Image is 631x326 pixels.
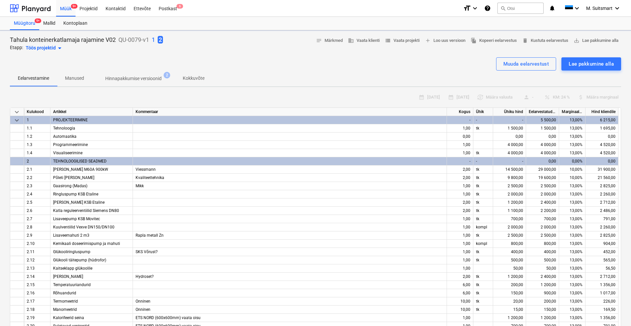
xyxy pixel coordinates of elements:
[13,116,21,124] span: Ahenda kategooria
[526,256,559,264] div: 500,00
[24,141,50,149] div: 1.3
[24,149,50,157] div: 1.4
[53,291,76,295] span: Rõhuandurid
[53,258,106,262] span: Glükooli täitepump (hüdrofor)
[24,215,50,223] div: 2.7
[559,256,585,264] div: 13,00%
[493,289,526,297] div: 150,00
[39,17,59,30] a: Mallid
[526,231,559,240] div: 2 500,00
[493,174,526,182] div: 9 800,00
[136,315,201,320] span: ETS NORD (600x600mm) vaata oisu
[313,36,345,46] button: Märkmed
[493,124,526,133] div: 1 500,00
[559,141,585,149] div: 13,00%
[158,36,163,44] button: 2
[473,198,493,207] div: tk
[473,215,493,223] div: tk
[585,165,618,174] div: 31 900,00
[500,6,506,11] span: search
[586,6,613,11] span: M. Suitsmart
[24,281,50,289] div: 2.15
[559,273,585,281] div: 13,00%
[24,190,50,198] div: 2.4
[503,60,549,68] div: Muuda eelarvestust
[473,149,493,157] div: tk
[473,231,493,240] div: tk
[526,157,559,165] div: 0,00
[526,240,559,248] div: 800,00
[585,240,618,248] div: 904,00
[136,250,158,254] span: SKS Võrust?
[471,37,517,44] span: Kopeeri eelarvestus
[473,297,493,306] div: tk
[526,297,559,306] div: 200,00
[526,149,559,157] div: 4 000,00
[585,314,618,322] div: 1 356,00
[59,17,91,30] a: Kontoplaan
[447,231,473,240] div: 1,00
[473,256,493,264] div: tk
[447,281,473,289] div: 6,00
[447,149,473,157] div: 1,00
[585,215,618,223] div: 791,00
[573,4,581,12] i: keyboard_arrow_down
[53,307,77,312] span: Manomeetrid
[473,248,493,256] div: tk
[24,240,50,248] div: 2.10
[425,37,465,44] span: Loo uus versioon
[493,231,526,240] div: 2 500,00
[559,182,585,190] div: 13,00%
[447,182,473,190] div: 1,00
[493,240,526,248] div: 800,00
[24,264,50,273] div: 2.13
[473,207,493,215] div: tk
[447,124,473,133] div: 1,00
[493,116,526,124] div: -
[24,116,50,124] div: 1
[447,116,473,124] div: -
[53,151,82,155] span: Visualiseerimine
[53,134,77,139] span: Automaatika
[382,36,422,46] button: Vaata projekti
[493,133,526,141] div: 0,00
[24,248,50,256] div: 2.11
[473,190,493,198] div: tk
[348,37,380,44] span: Vaata klienti
[585,306,618,314] div: 169,50
[585,297,618,306] div: 226,00
[24,198,50,207] div: 2.5
[136,184,144,188] span: Mikk
[447,264,473,273] div: 1,00
[53,250,90,254] span: Glükooliringluspump
[24,108,50,116] div: Kulukood
[526,281,559,289] div: 1 200,00
[425,38,431,44] span: add
[65,75,84,82] p: Manused
[526,108,559,116] div: Eelarvestatud maksumus
[559,207,585,215] div: 13,00%
[473,174,493,182] div: tk
[422,36,468,46] button: Loo uus versioon
[559,289,585,297] div: 13,00%
[585,108,618,116] div: Hind kliendile
[559,116,585,124] div: 13,00%
[473,182,493,190] div: tk
[53,225,114,229] span: Kuulventiilid Vexve DN150/DN100
[569,60,614,68] div: Lae pakkumine alla
[447,190,473,198] div: 1,00
[493,149,526,157] div: 4 000,00
[10,44,23,52] p: Etapp:
[559,165,585,174] div: 10,00%
[493,256,526,264] div: 500,00
[53,142,88,147] span: Programmeerimine
[559,198,585,207] div: 13,00%
[585,231,618,240] div: 2 825,00
[473,281,493,289] div: tk
[559,190,585,198] div: 13,00%
[561,57,621,71] button: Lae pakkumine alla
[613,4,621,12] i: keyboard_arrow_down
[316,38,322,44] span: notes
[10,36,116,44] p: Tahula konteinerkatlamaja rajamine V02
